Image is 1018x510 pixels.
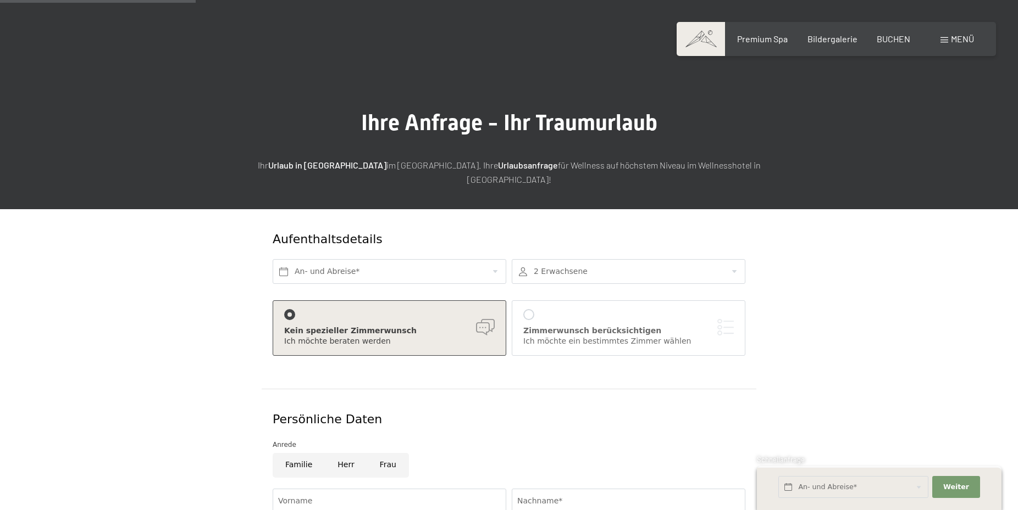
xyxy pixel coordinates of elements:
div: Ich möchte beraten werden [284,336,495,347]
span: Schnellanfrage [757,455,805,464]
span: Menü [951,33,974,44]
a: Bildergalerie [807,33,857,44]
div: Ich möchte ein bestimmtes Zimmer wählen [523,336,734,347]
div: Kein spezieller Zimmerwunsch [284,326,495,337]
a: Premium Spa [737,33,788,44]
div: Anrede [273,439,745,450]
strong: Urlaubsanfrage [498,160,558,170]
div: Aufenthaltsdetails [273,231,666,248]
div: Zimmerwunsch berücksichtigen [523,326,734,337]
a: BUCHEN [877,33,910,44]
p: Ihr im [GEOGRAPHIC_DATA]. Ihre für Wellness auf höchstem Niveau im Wellnesshotel in [GEOGRAPHIC_D... [234,158,784,186]
strong: Urlaub in [GEOGRAPHIC_DATA] [268,160,386,170]
button: Weiter [932,476,980,498]
span: Weiter [943,482,969,492]
span: Ihre Anfrage - Ihr Traumurlaub [361,110,657,136]
div: Persönliche Daten [273,411,745,428]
